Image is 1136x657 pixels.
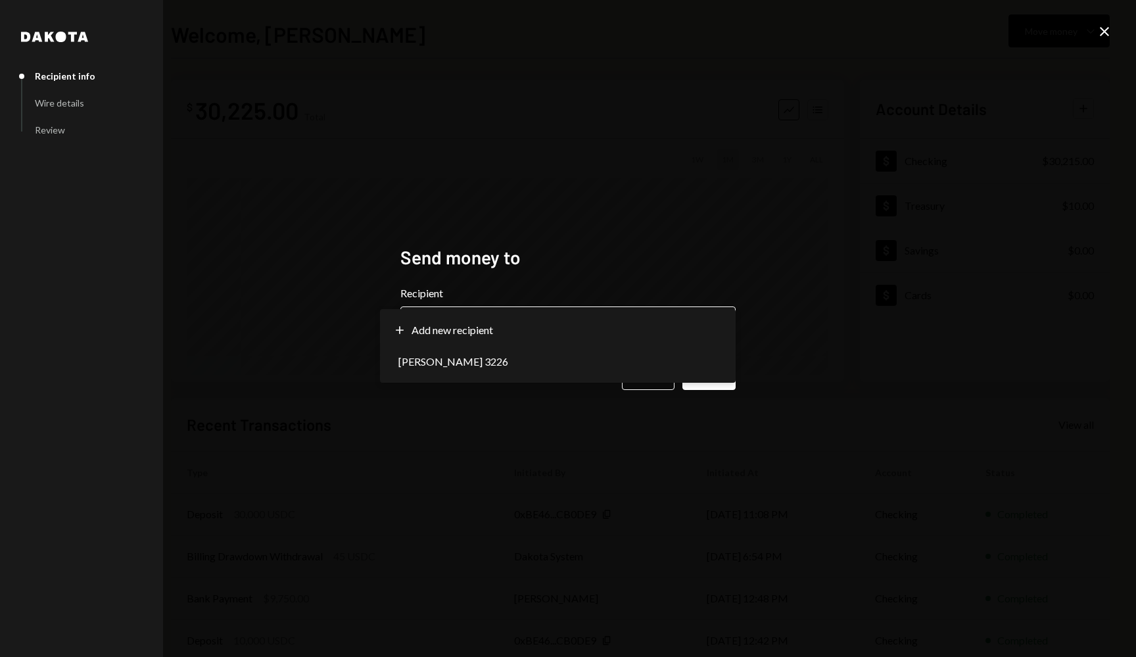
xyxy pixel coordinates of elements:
[35,97,84,109] div: Wire details
[35,70,95,82] div: Recipient info
[400,245,736,270] h2: Send money to
[400,306,736,343] button: Recipient
[35,124,65,135] div: Review
[400,285,736,301] label: Recipient
[412,322,493,338] span: Add new recipient
[398,354,508,370] span: [PERSON_NAME] 3226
